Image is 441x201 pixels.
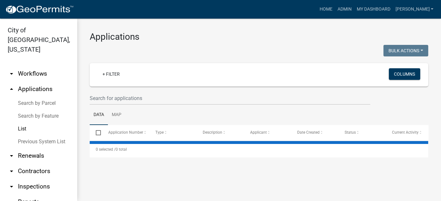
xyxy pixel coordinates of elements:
datatable-header-cell: Type [149,125,197,140]
i: arrow_drop_down [8,183,15,190]
span: Status [345,130,356,135]
datatable-header-cell: Select [90,125,102,140]
a: + Filter [97,68,125,80]
datatable-header-cell: Current Activity [386,125,433,140]
span: Date Created [297,130,320,135]
datatable-header-cell: Application Number [102,125,149,140]
datatable-header-cell: Date Created [291,125,339,140]
div: 0 total [90,141,428,157]
a: Data [90,105,108,125]
i: arrow_drop_down [8,70,15,78]
a: Map [108,105,125,125]
button: Columns [389,68,420,80]
span: Type [155,130,164,135]
a: [PERSON_NAME] [393,3,436,15]
a: Admin [335,3,354,15]
span: Applicant [250,130,267,135]
span: 0 selected / [96,147,116,152]
i: arrow_drop_down [8,167,15,175]
span: Description [203,130,222,135]
datatable-header-cell: Description [197,125,244,140]
a: My Dashboard [354,3,393,15]
input: Search for applications [90,92,370,105]
datatable-header-cell: Applicant [244,125,291,140]
i: arrow_drop_up [8,85,15,93]
a: Home [317,3,335,15]
i: arrow_drop_down [8,152,15,160]
h3: Applications [90,31,428,42]
datatable-header-cell: Status [339,125,386,140]
span: Current Activity [392,130,419,135]
span: Application Number [108,130,143,135]
button: Bulk Actions [383,45,428,56]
